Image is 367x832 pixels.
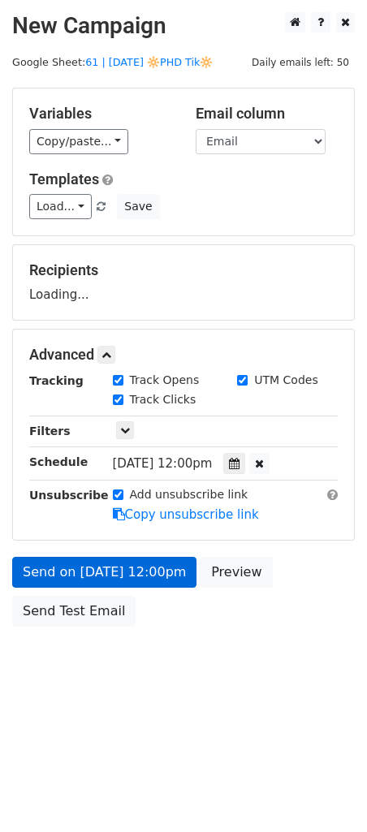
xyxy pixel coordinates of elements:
[113,456,213,471] span: [DATE] 12:00pm
[254,372,317,389] label: UTM Codes
[29,455,88,468] strong: Schedule
[130,486,248,503] label: Add unsubscribe link
[29,261,338,304] div: Loading...
[12,557,196,588] a: Send on [DATE] 12:00pm
[196,105,338,123] h5: Email column
[85,56,213,68] a: 61 | [DATE] 🔆PHD Tik🔆
[12,56,213,68] small: Google Sheet:
[246,56,355,68] a: Daily emails left: 50
[12,12,355,40] h2: New Campaign
[201,557,272,588] a: Preview
[12,596,136,627] a: Send Test Email
[29,425,71,438] strong: Filters
[29,346,338,364] h5: Advanced
[29,194,92,219] a: Load...
[130,391,196,408] label: Track Clicks
[29,170,99,188] a: Templates
[29,105,171,123] h5: Variables
[29,374,84,387] strong: Tracking
[29,261,338,279] h5: Recipients
[29,129,128,154] a: Copy/paste...
[113,507,259,522] a: Copy unsubscribe link
[130,372,200,389] label: Track Opens
[286,754,367,832] iframe: Chat Widget
[29,489,109,502] strong: Unsubscribe
[117,194,159,219] button: Save
[246,54,355,71] span: Daily emails left: 50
